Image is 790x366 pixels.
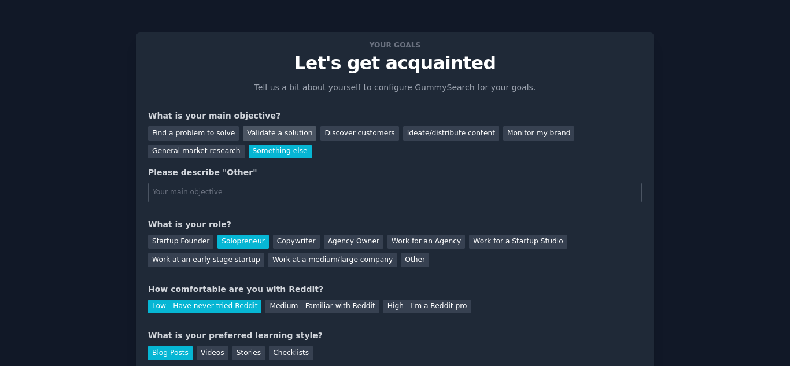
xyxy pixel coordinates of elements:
[148,183,642,202] input: Your main objective
[148,346,193,360] div: Blog Posts
[401,253,429,267] div: Other
[148,145,245,159] div: General market research
[273,235,320,249] div: Copywriter
[383,300,471,314] div: High - I'm a Reddit pro
[148,219,642,231] div: What is your role?
[148,167,642,179] div: Please describe "Other"
[148,126,239,141] div: Find a problem to solve
[249,145,312,159] div: Something else
[148,300,261,314] div: Low - Have never tried Reddit
[469,235,567,249] div: Work for a Startup Studio
[320,126,398,141] div: Discover customers
[367,39,423,51] span: Your goals
[217,235,268,249] div: Solopreneur
[269,346,313,360] div: Checklists
[403,126,499,141] div: Ideate/distribute content
[197,346,228,360] div: Videos
[148,110,642,122] div: What is your main objective?
[148,283,642,295] div: How comfortable are you with Reddit?
[148,53,642,73] p: Let's get acquainted
[148,330,642,342] div: What is your preferred learning style?
[265,300,379,314] div: Medium - Familiar with Reddit
[503,126,574,141] div: Monitor my brand
[148,235,213,249] div: Startup Founder
[148,253,264,267] div: Work at an early stage startup
[324,235,383,249] div: Agency Owner
[387,235,465,249] div: Work for an Agency
[232,346,265,360] div: Stories
[249,82,541,94] p: Tell us a bit about yourself to configure GummySearch for your goals.
[243,126,316,141] div: Validate a solution
[268,253,397,267] div: Work at a medium/large company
